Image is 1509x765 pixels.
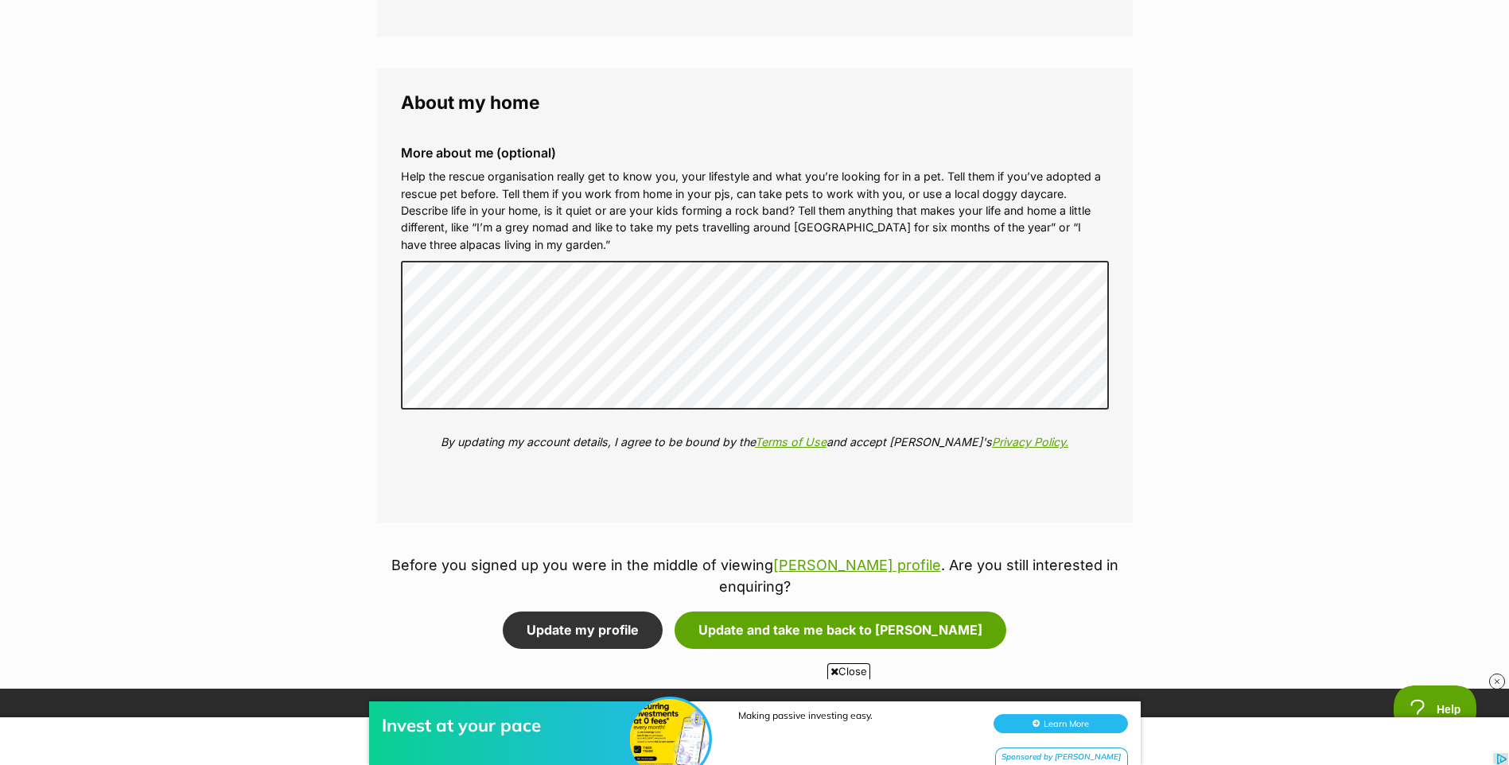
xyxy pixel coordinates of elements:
fieldset: About my home [377,68,1133,523]
img: Invest at your pace [630,29,710,109]
button: Update and take me back to [PERSON_NAME] [675,612,1006,648]
a: [PERSON_NAME] profile [773,557,941,573]
legend: About my home [401,92,1109,113]
a: Terms of Use [755,435,826,449]
img: close_rtb.svg [1489,674,1505,689]
button: Update my profile [503,612,663,648]
div: Making passive investing easy. [738,40,977,52]
p: By updating my account details, I agree to be bound by the and accept [PERSON_NAME]'s [401,433,1109,450]
p: Before you signed up you were in the middle of viewing . Are you still interested in enquiring? [377,554,1133,597]
label: More about me (optional) [401,146,1109,160]
div: Sponsored by [PERSON_NAME] [995,78,1128,98]
div: Invest at your pace [382,45,636,67]
p: Help the rescue organisation really get to know you, your lifestyle and what you’re looking for i... [401,168,1109,253]
a: Privacy Policy. [992,435,1068,449]
span: Close [827,663,870,679]
button: Learn More [994,45,1128,64]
